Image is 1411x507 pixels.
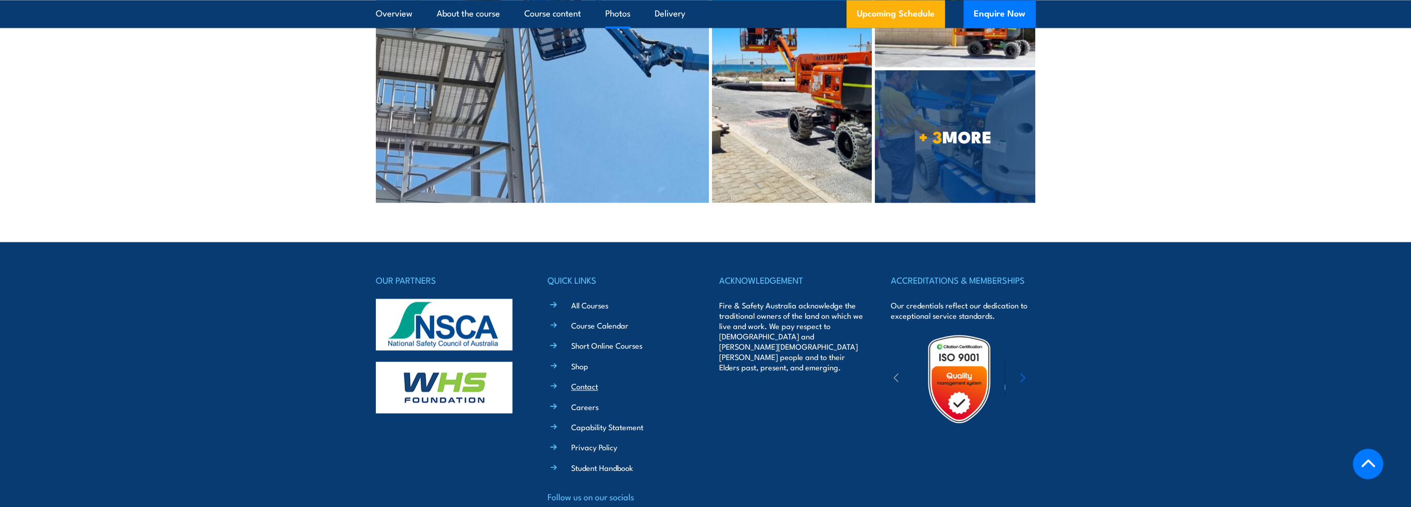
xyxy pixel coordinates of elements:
[875,70,1035,203] a: + 3MORE
[571,361,588,371] a: Shop
[376,299,512,350] img: nsca-logo-footer
[571,320,628,331] a: Course Calendar
[571,401,599,412] a: Careers
[1005,361,1094,397] img: ewpa-logo
[376,273,520,287] h4: OUR PARTNERS
[571,340,642,351] a: Short Online Courses
[719,273,864,287] h4: ACKNOWLEDGEMENT
[376,362,512,413] img: whs-logo-footer
[547,489,692,504] h4: Follow us on our socials
[875,129,1035,143] span: MORE
[571,441,617,452] a: Privacy Policy
[571,381,598,391] a: Contact
[891,273,1035,287] h4: ACCREDITATIONS & MEMBERSHIPS
[719,300,864,372] p: Fire & Safety Australia acknowledge the traditional owners of the land on which we live and work....
[891,300,1035,321] p: Our credentials reflect our dedication to exceptional service standards.
[571,462,633,473] a: Student Handbook
[571,421,643,432] a: Capability Statement
[914,334,1004,424] img: Untitled design (19)
[547,273,692,287] h4: QUICK LINKS
[571,300,608,310] a: All Courses
[919,123,942,149] strong: + 3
